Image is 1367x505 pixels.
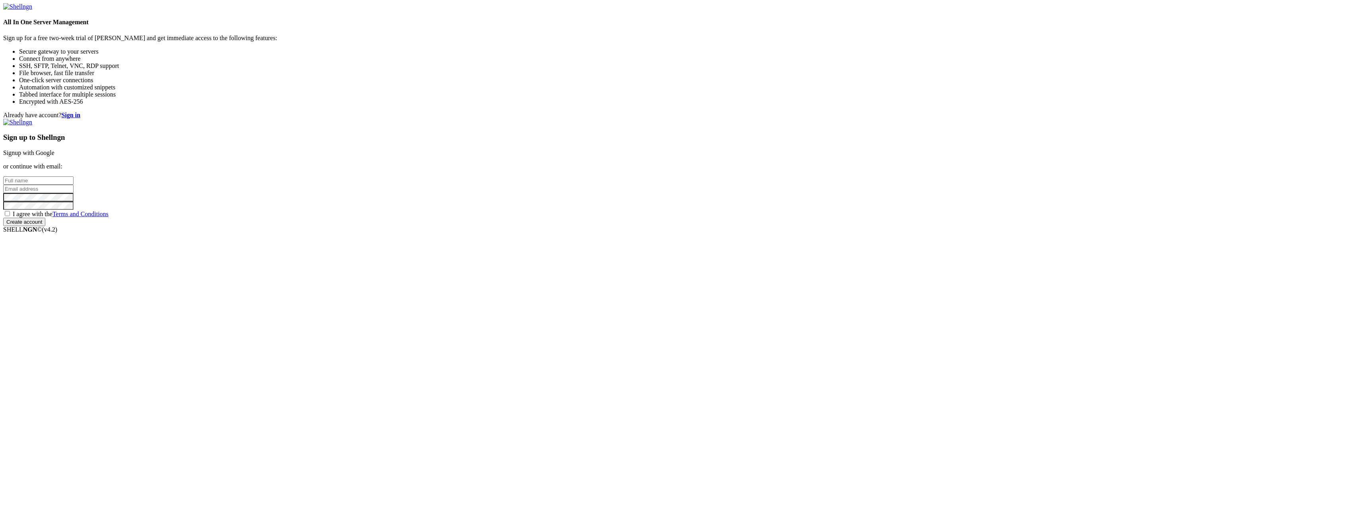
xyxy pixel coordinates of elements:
[3,218,45,226] input: Create account
[5,211,10,216] input: I agree with theTerms and Conditions
[3,133,1364,142] h3: Sign up to Shellngn
[3,149,54,156] a: Signup with Google
[19,55,1364,62] li: Connect from anywhere
[19,48,1364,55] li: Secure gateway to your servers
[3,185,74,193] input: Email address
[3,3,32,10] img: Shellngn
[3,119,32,126] img: Shellngn
[23,226,37,233] b: NGN
[3,19,1364,26] h4: All In One Server Management
[42,226,58,233] span: 4.2.0
[52,211,108,217] a: Terms and Conditions
[3,176,74,185] input: Full name
[19,62,1364,70] li: SSH, SFTP, Telnet, VNC, RDP support
[19,84,1364,91] li: Automation with customized snippets
[62,112,81,118] a: Sign in
[19,70,1364,77] li: File browser, fast file transfer
[3,35,1364,42] p: Sign up for a free two-week trial of [PERSON_NAME] and get immediate access to the following feat...
[13,211,108,217] span: I agree with the
[19,98,1364,105] li: Encrypted with AES-256
[19,77,1364,84] li: One-click server connections
[3,226,57,233] span: SHELL ©
[3,112,1364,119] div: Already have account?
[19,91,1364,98] li: Tabbed interface for multiple sessions
[3,163,1364,170] p: or continue with email:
